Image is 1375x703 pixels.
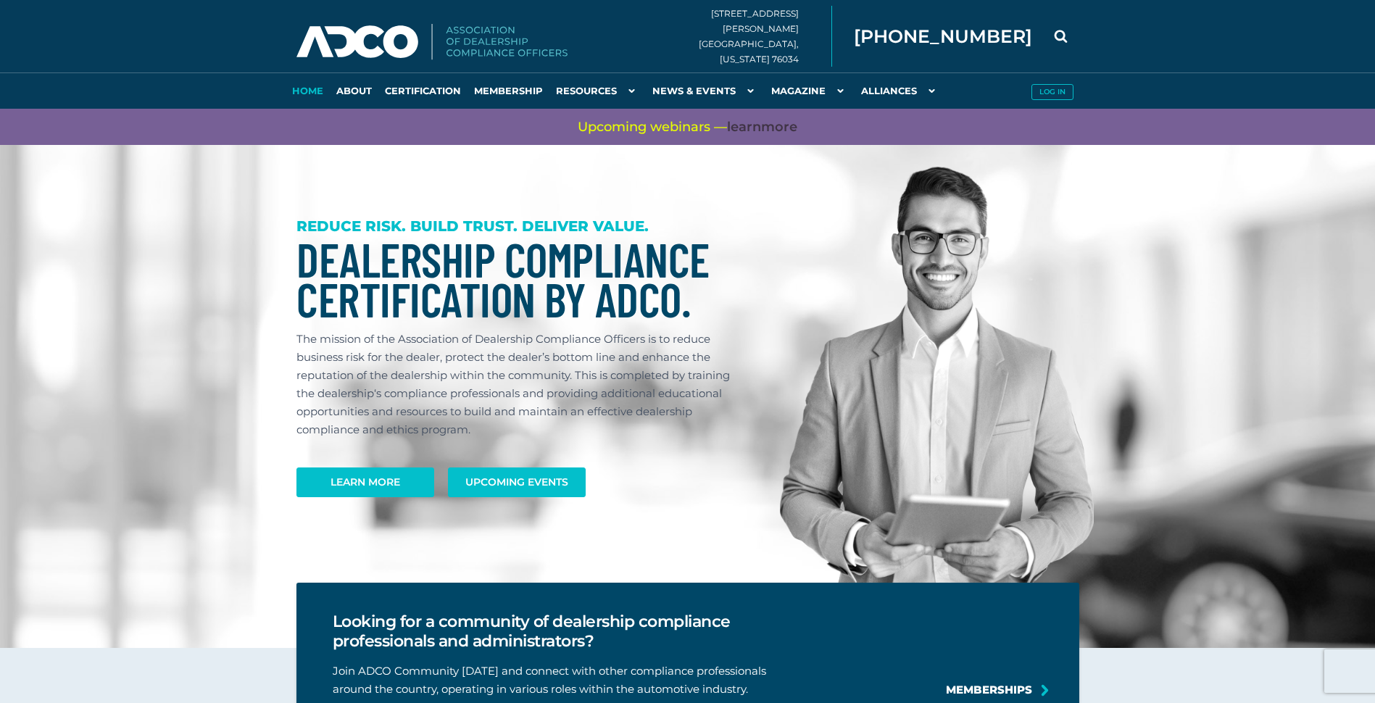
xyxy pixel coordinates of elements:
[333,662,818,698] p: Join ADCO Community [DATE] and connect with other compliance professionals around the country, op...
[946,681,1032,699] a: Memberships
[854,28,1032,46] span: [PHONE_NUMBER]
[1025,72,1079,109] a: Log in
[727,118,797,136] a: learnmore
[699,6,832,67] div: [STREET_ADDRESS][PERSON_NAME] [GEOGRAPHIC_DATA], [US_STATE] 76034
[578,118,797,136] span: Upcoming webinars —
[296,217,744,236] h3: REDUCE RISK. BUILD TRUST. DELIVER VALUE.
[780,167,1094,611] img: Dealership Compliance Professional
[296,467,434,497] a: Learn More
[855,72,946,109] a: Alliances
[549,72,646,109] a: Resources
[448,467,586,497] a: Upcoming Events
[296,24,568,60] img: Association of Dealership Compliance Officers logo
[286,72,330,109] a: Home
[646,72,765,109] a: News & Events
[296,330,744,438] p: The mission of the Association of Dealership Compliance Officers is to reduce business risk for t...
[296,239,744,319] h1: Dealership Compliance Certification by ADCO.
[468,72,549,109] a: Membership
[330,72,378,109] a: About
[765,72,855,109] a: Magazine
[378,72,468,109] a: Certification
[727,119,761,135] span: learn
[1031,84,1073,100] button: Log in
